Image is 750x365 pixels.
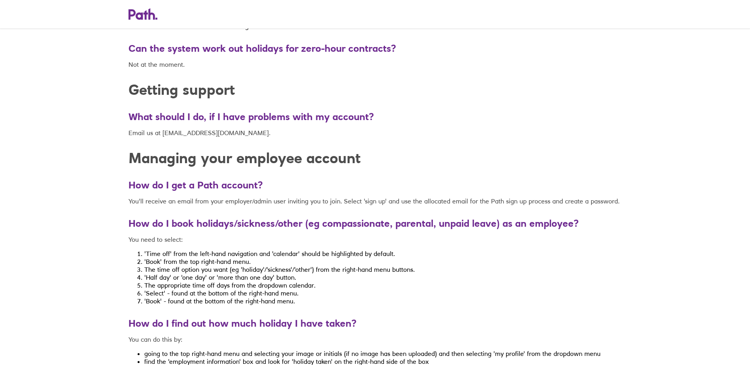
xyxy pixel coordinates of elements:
[128,318,357,329] strong: How do I find out how much holiday I have taken?
[144,281,622,289] li: The appropriate time off days from the dropdown calendar.
[144,350,622,357] li: going to the top right-hand menu and selecting your image or initials (if no image has been uploa...
[128,60,622,68] p: Not at the moment.
[128,197,622,205] p: You'll receive an email from your employer/admin user inviting you to join. Select 'sign up' and ...
[144,250,622,258] li: 'Time off' from the left-hand navigation and 'calendar' should be highlighted by default.
[144,258,622,265] li: 'Book' from the top right-hand menu.
[128,149,361,167] strong: Managing your employee account
[128,81,235,98] strong: Getting support
[128,43,396,54] strong: Can the system work out holidays for zero-hour contracts?
[144,289,622,297] li: 'Select' - found at the bottom of the right-hand menu.
[144,297,622,305] li: 'Book' - found at the bottom of the right-hand menu.
[128,235,622,243] p: You need to select:
[128,335,622,343] p: You can do this by:
[128,179,263,191] strong: How do I get a Path account?
[128,218,579,229] strong: How do I book holidays/sickness/other (eg compassionate, parental, unpaid leave) as an employee?
[144,265,622,273] li: The time off option you want (eg 'holiday'/'sickness'/'other') from the right-hand menu buttons.
[128,129,622,137] p: Email us at [EMAIL_ADDRESS][DOMAIN_NAME].
[128,111,374,122] strong: What should I do, if I have problems with my account?
[144,273,622,281] li: 'Half day' or 'one day' or 'more than one day' button.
